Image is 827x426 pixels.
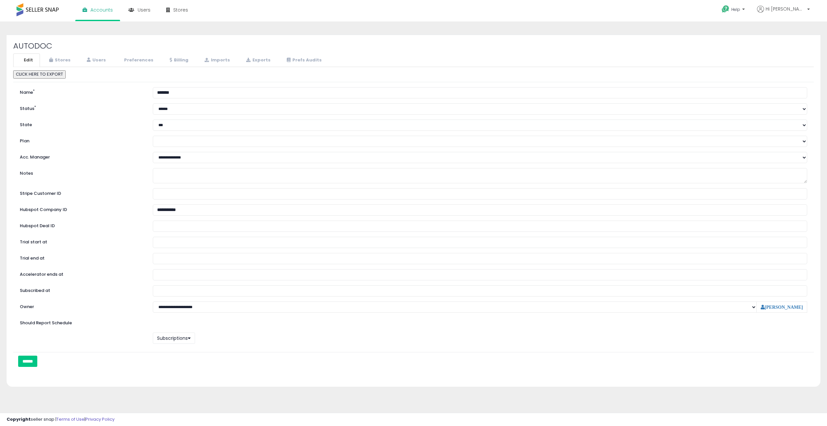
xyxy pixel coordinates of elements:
[20,304,34,310] label: Owner
[15,188,148,197] label: Stripe Customer ID
[15,204,148,213] label: Hubspot Company ID
[7,416,31,422] strong: Copyright
[15,221,148,229] label: Hubspot Deal ID
[721,5,730,13] i: Get Help
[153,333,195,344] button: Subscriptions
[78,53,113,67] a: Users
[13,42,814,50] h2: AUTODOC
[90,7,113,13] span: Accounts
[15,269,148,278] label: Accelerator ends at
[114,53,160,67] a: Preferences
[766,6,805,12] span: Hi [PERSON_NAME]
[173,7,188,13] span: Stores
[85,416,115,422] a: Privacy Policy
[238,53,278,67] a: Exports
[757,6,810,20] a: Hi [PERSON_NAME]
[15,120,148,128] label: State
[761,305,803,309] a: [PERSON_NAME]
[15,237,148,245] label: Trial start at
[15,168,148,177] label: Notes
[161,53,195,67] a: Billing
[138,7,150,13] span: Users
[15,136,148,144] label: Plan
[7,416,115,423] div: seller snap | |
[13,53,40,67] a: Edit
[56,416,84,422] a: Terms of Use
[731,7,740,12] span: Help
[278,53,329,67] a: Prefs Audits
[15,87,148,96] label: Name
[13,70,66,79] button: CLICK HERE TO EXPORT
[196,53,237,67] a: Imports
[15,253,148,262] label: Trial end at
[41,53,78,67] a: Stores
[15,152,148,160] label: Acc. Manager
[15,103,148,112] label: Status
[20,320,72,326] label: Should Report Schedule
[15,285,148,294] label: Subscribed at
